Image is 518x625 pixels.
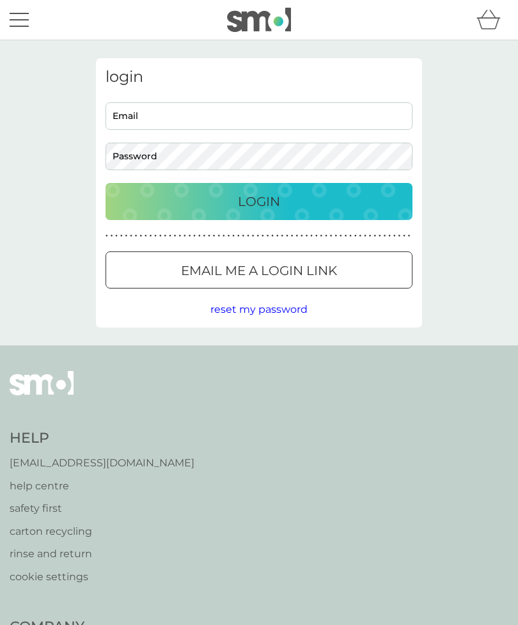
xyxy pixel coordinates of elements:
[238,191,280,212] p: Login
[154,233,157,239] p: ●
[10,523,194,540] a: carton recycling
[210,303,308,315] span: reset my password
[306,233,308,239] p: ●
[145,233,147,239] p: ●
[379,233,381,239] p: ●
[228,233,230,239] p: ●
[276,233,279,239] p: ●
[242,233,245,239] p: ●
[267,233,269,239] p: ●
[120,233,123,239] p: ●
[354,233,357,239] p: ●
[203,233,206,239] p: ●
[139,233,142,239] p: ●
[198,233,201,239] p: ●
[364,233,366,239] p: ●
[398,233,401,239] p: ●
[106,233,108,239] p: ●
[310,233,313,239] p: ●
[10,371,74,415] img: smol
[125,233,128,239] p: ●
[345,233,347,239] p: ●
[334,233,337,239] p: ●
[340,233,342,239] p: ●
[281,233,284,239] p: ●
[232,233,235,239] p: ●
[388,233,391,239] p: ●
[169,233,171,239] p: ●
[135,233,137,239] p: ●
[330,233,333,239] p: ●
[262,233,264,239] p: ●
[115,233,118,239] p: ●
[223,233,225,239] p: ●
[271,233,274,239] p: ●
[315,233,318,239] p: ●
[325,233,327,239] p: ●
[10,569,194,585] a: cookie settings
[227,8,291,32] img: smol
[476,7,508,33] div: basket
[150,233,152,239] p: ●
[217,233,220,239] p: ●
[10,478,194,494] a: help centre
[349,233,352,239] p: ●
[174,233,177,239] p: ●
[320,233,323,239] p: ●
[295,233,298,239] p: ●
[10,429,194,448] h4: Help
[256,233,259,239] p: ●
[403,233,405,239] p: ●
[106,68,412,86] h3: login
[10,546,194,562] a: rinse and return
[213,233,216,239] p: ●
[291,233,294,239] p: ●
[237,233,240,239] p: ●
[106,251,412,289] button: Email me a login link
[369,233,372,239] p: ●
[193,233,196,239] p: ●
[393,233,396,239] p: ●
[106,183,412,220] button: Login
[181,260,337,281] p: Email me a login link
[247,233,249,239] p: ●
[373,233,376,239] p: ●
[164,233,167,239] p: ●
[10,8,29,32] button: menu
[10,455,194,471] a: [EMAIL_ADDRESS][DOMAIN_NAME]
[252,233,255,239] p: ●
[208,233,210,239] p: ●
[286,233,288,239] p: ●
[359,233,362,239] p: ●
[178,233,181,239] p: ●
[10,500,194,517] a: safety first
[111,233,113,239] p: ●
[130,233,132,239] p: ●
[189,233,191,239] p: ●
[159,233,162,239] p: ●
[384,233,386,239] p: ●
[408,233,411,239] p: ●
[301,233,303,239] p: ●
[184,233,186,239] p: ●
[210,301,308,318] button: reset my password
